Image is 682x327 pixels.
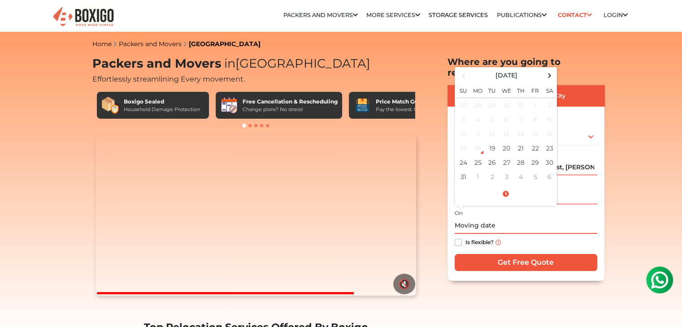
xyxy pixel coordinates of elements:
a: Login [604,12,628,18]
div: Change plans? No stress! [243,106,338,113]
img: info [495,240,501,245]
th: Mo [471,82,485,98]
th: Tu [485,82,500,98]
div: Pay the lowest. Guaranteed! [376,106,444,113]
th: Sa [543,82,557,98]
a: Storage Services [429,12,488,18]
a: More services [366,12,420,18]
span: in [224,56,235,71]
div: Price Match Guarantee [376,98,444,106]
input: Moving date [455,218,597,234]
th: We [500,82,514,98]
label: Is flexible? [465,237,494,246]
th: Select Month [471,69,543,82]
a: Contact [555,8,595,22]
span: [GEOGRAPHIC_DATA] [221,56,370,71]
th: Su [456,82,471,98]
button: 🔇 [393,274,415,294]
img: whatsapp-icon.svg [9,9,27,27]
th: Fr [528,82,543,98]
div: Boxigo Sealed [124,98,200,106]
img: Boxigo Sealed [101,96,119,114]
a: Publications [497,12,547,18]
label: On [455,209,463,217]
img: Price Match Guarantee [353,96,371,114]
span: Effortlessly streamlining Every movement. [92,75,245,83]
a: Packers and Movers [283,12,358,18]
input: Get Free Quote [455,254,597,271]
span: Previous Month [457,69,469,82]
th: Th [514,82,528,98]
a: Packers and Movers [119,40,182,48]
h1: Packers and Movers [92,56,420,71]
div: 18 [471,142,485,155]
span: Next Month [543,69,556,82]
div: Free Cancellation & Rescheduling [243,98,338,106]
img: Boxigo [52,6,115,28]
a: Select Time [456,190,555,198]
img: Free Cancellation & Rescheduling [220,96,238,114]
div: Household Damage Protection [124,106,200,113]
h2: Where are you going to relocate? [447,56,604,78]
a: Home [92,40,112,48]
video: Your browser does not support the video tag. [96,135,416,296]
a: [GEOGRAPHIC_DATA] [189,40,261,48]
